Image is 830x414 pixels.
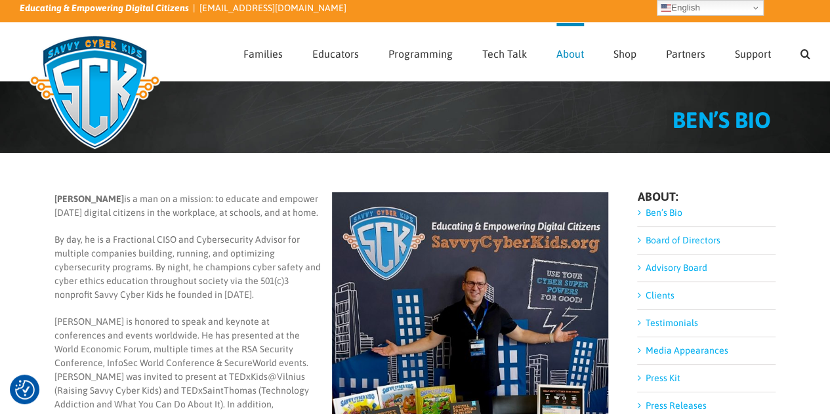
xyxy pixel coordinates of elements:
a: Testimonials [645,318,697,328]
span: About [556,49,584,59]
a: Educators [312,23,359,81]
span: Support [735,49,771,59]
a: Press Releases [645,400,706,411]
a: Advisory Board [645,262,707,273]
p: is a man on a mission: to educate and empower [DATE] digital citizens in the workplace, at school... [54,192,609,220]
a: Families [243,23,283,81]
span: Partners [666,49,705,59]
b: [PERSON_NAME] [54,194,124,204]
span: Families [243,49,283,59]
a: Shop [613,23,636,81]
span: Programming [388,49,453,59]
a: About [556,23,584,81]
a: Clients [645,290,674,300]
img: Revisit consent button [15,380,35,400]
a: Support [735,23,771,81]
span: Tech Talk [482,49,527,59]
a: Media Appearances [645,345,728,356]
span: BEN’S BIO [673,107,771,133]
a: Programming [388,23,453,81]
a: Press Kit [645,373,680,383]
span: By day, he is a Fractional CISO and Cybersecurity Advisor for multiple companies building, runnin... [54,234,321,300]
i: Educating & Empowering Digital Citizens [20,3,189,13]
a: Tech Talk [482,23,527,81]
a: [EMAIL_ADDRESS][DOMAIN_NAME] [199,3,346,13]
button: Consent Preferences [15,380,35,400]
a: Board of Directors [645,235,720,245]
img: en [661,3,671,13]
a: Search [800,23,810,81]
h4: ABOUT: [637,191,776,203]
a: Partners [666,23,705,81]
span: Educators [312,49,359,59]
img: Savvy Cyber Kids Logo [20,26,170,157]
nav: Main Menu [243,23,810,81]
a: Ben’s Bio [645,207,682,218]
span: Shop [613,49,636,59]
